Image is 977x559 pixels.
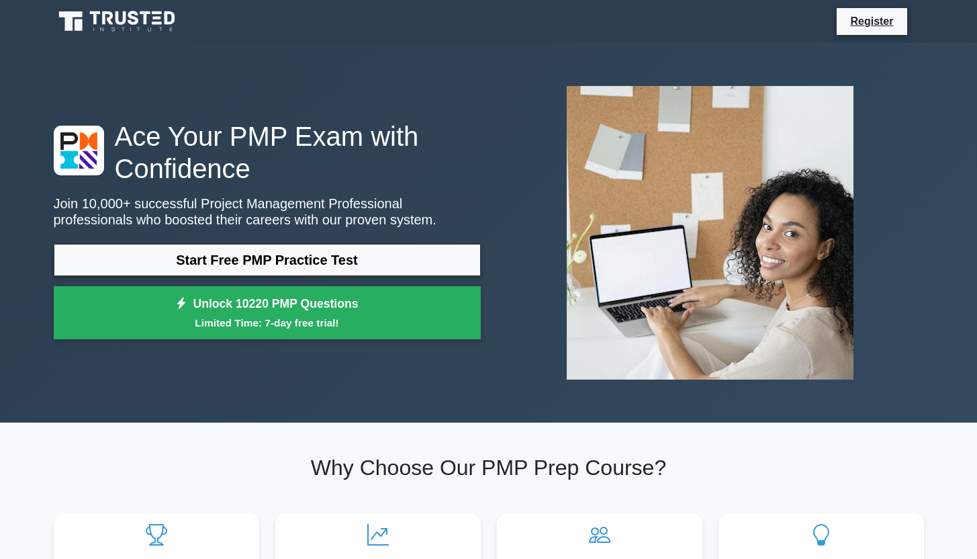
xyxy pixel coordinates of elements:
small: Limited Time: 7-day free trial! [71,315,464,331]
h1: Ace Your PMP Exam with Confidence [54,120,481,185]
h2: Why Choose Our PMP Prep Course? [54,455,924,480]
a: Start Free PMP Practice Test [54,244,481,276]
a: Unlock 10220 PMP QuestionsLimited Time: 7-day free trial! [54,286,481,340]
p: Join 10,000+ successful Project Management Professional professionals who boosted their careers w... [54,196,481,228]
a: Register [842,13,901,30]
